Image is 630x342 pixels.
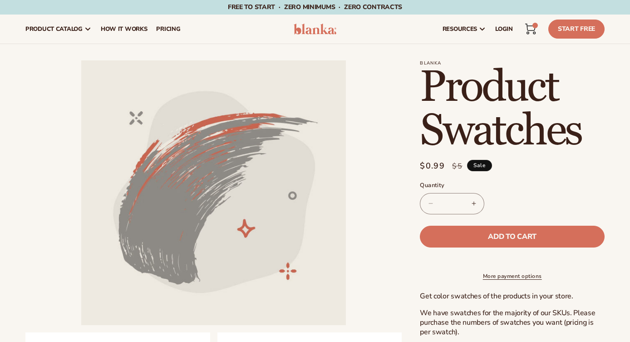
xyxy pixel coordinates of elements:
[420,226,605,248] button: Add to cart
[152,15,185,44] a: pricing
[420,60,605,66] p: Blanka
[96,15,152,44] a: How It Works
[420,66,605,153] h1: Product Swatches
[294,24,336,35] img: logo
[467,160,492,171] span: Sale
[438,15,491,44] a: resources
[443,25,477,33] span: resources
[488,233,536,240] span: Add to cart
[228,3,402,11] span: Free to start · ZERO minimums · ZERO contracts
[420,308,605,337] p: We have swatches for the majority of our SKUs. Please purchase the numbers of swatches you want (...
[548,20,605,39] a: Start Free
[420,181,605,190] label: Quantity
[495,25,513,33] span: LOGIN
[156,25,180,33] span: pricing
[491,15,517,44] a: LOGIN
[420,272,605,280] a: More payment options
[101,25,148,33] span: How It Works
[420,292,605,301] p: Get color swatches of the products in your store.
[420,160,445,172] span: $0.99
[452,161,463,172] s: $5
[25,25,83,33] span: product catalog
[21,15,96,44] a: product catalog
